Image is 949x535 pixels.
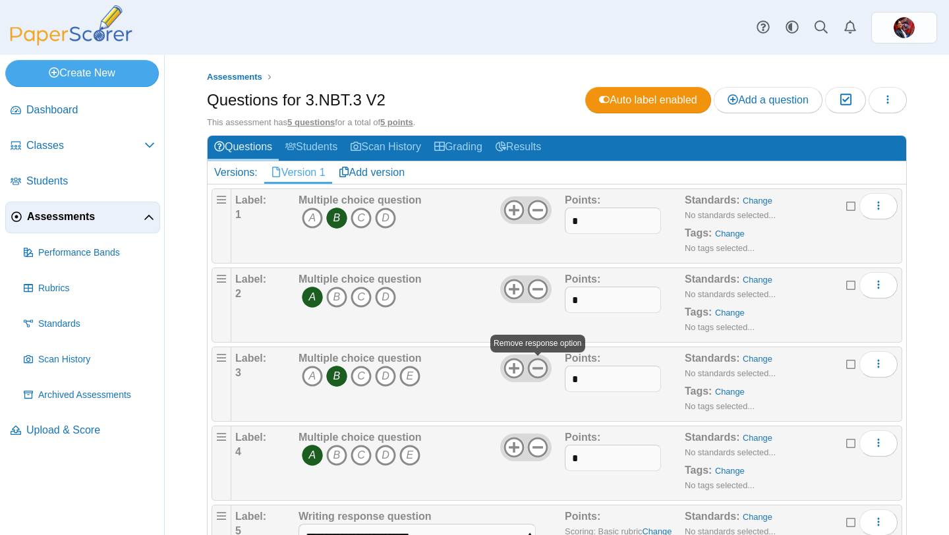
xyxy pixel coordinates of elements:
u: 5 points [380,117,413,127]
b: Label: [235,273,266,285]
a: PaperScorer [5,36,137,47]
i: A [302,445,323,466]
span: Rubrics [38,282,155,295]
img: ps.yyrSfKExD6VWH9yo [894,17,915,38]
a: Create New [5,60,159,86]
a: Add a question [714,87,822,113]
a: Performance Bands [18,237,160,269]
small: No tags selected... [685,401,755,411]
h1: Questions for 3.NBT.3 V2 [207,89,386,111]
span: Add a question [728,94,809,105]
b: 1 [235,209,241,220]
a: Change [715,387,745,397]
i: A [302,366,323,387]
i: C [351,366,372,387]
a: Standards [18,308,160,340]
b: Tags: [685,465,712,476]
i: B [326,287,347,308]
span: Archived Assessments [38,389,155,402]
i: B [326,445,347,466]
div: Drag handle [212,426,231,501]
b: Points: [565,511,600,522]
b: Standards: [685,273,740,285]
i: E [399,445,420,466]
div: This assessment has for a total of . [207,117,907,128]
div: Versions: [208,161,264,184]
div: Drag handle [212,347,231,422]
a: Questions [208,136,279,160]
a: Assessments [204,69,266,86]
a: ps.yyrSfKExD6VWH9yo [871,12,937,43]
a: Change [743,433,772,443]
button: More options [859,193,898,219]
small: No standards selected... [685,289,776,299]
small: No standards selected... [685,447,776,457]
b: 3 [235,367,241,378]
b: Points: [565,352,600,364]
b: Tags: [685,385,712,397]
a: Rubrics [18,273,160,304]
a: Change [715,229,745,239]
b: Multiple choice question [299,432,422,443]
b: Tags: [685,306,712,318]
img: PaperScorer [5,5,137,45]
a: Change [715,466,745,476]
a: Scan History [18,344,160,376]
button: More options [859,430,898,457]
a: Scan History [344,136,428,160]
a: Change [743,275,772,285]
b: Label: [235,194,266,206]
small: No standards selected... [685,368,776,378]
small: No tags selected... [685,322,755,332]
b: Points: [565,273,600,285]
a: Alerts [836,13,865,42]
span: Assessments [27,210,144,224]
span: Greg Mullen [894,17,915,38]
a: Change [743,196,772,206]
a: Students [5,166,160,198]
b: Label: [235,432,266,443]
span: Standards [38,318,155,331]
a: Change [715,308,745,318]
div: Drag handle [212,188,231,264]
a: Grading [428,136,489,160]
a: Archived Assessments [18,380,160,411]
span: Assessments [207,72,262,82]
b: Standards: [685,511,740,522]
span: Scan History [38,353,155,366]
a: Classes [5,130,160,162]
i: C [351,445,372,466]
i: B [326,208,347,229]
i: D [375,366,396,387]
span: Performance Bands [38,246,155,260]
b: Standards: [685,432,740,443]
small: No tags selected... [685,243,755,253]
a: Change [743,354,772,364]
b: Points: [565,194,600,206]
b: Multiple choice question [299,352,422,364]
b: Label: [235,511,266,522]
b: Points: [565,432,600,443]
b: Standards: [685,194,740,206]
i: D [375,287,396,308]
span: Upload & Score [26,423,155,437]
div: Remove response option [490,335,585,352]
i: D [375,208,396,229]
b: Multiple choice question [299,194,422,206]
a: Version 1 [264,161,332,184]
small: No tags selected... [685,480,755,490]
a: Add version [332,161,412,184]
u: 5 questions [287,117,335,127]
b: Tags: [685,227,712,239]
i: C [351,287,372,308]
span: Classes [26,138,144,153]
a: Results [489,136,548,160]
a: Change [743,512,772,522]
span: Dashboard [26,103,155,117]
a: Assessments [5,202,160,233]
a: Dashboard [5,95,160,127]
b: Writing response question [299,511,432,522]
i: E [399,366,420,387]
a: Upload & Score [5,415,160,447]
button: More options [859,272,898,298]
